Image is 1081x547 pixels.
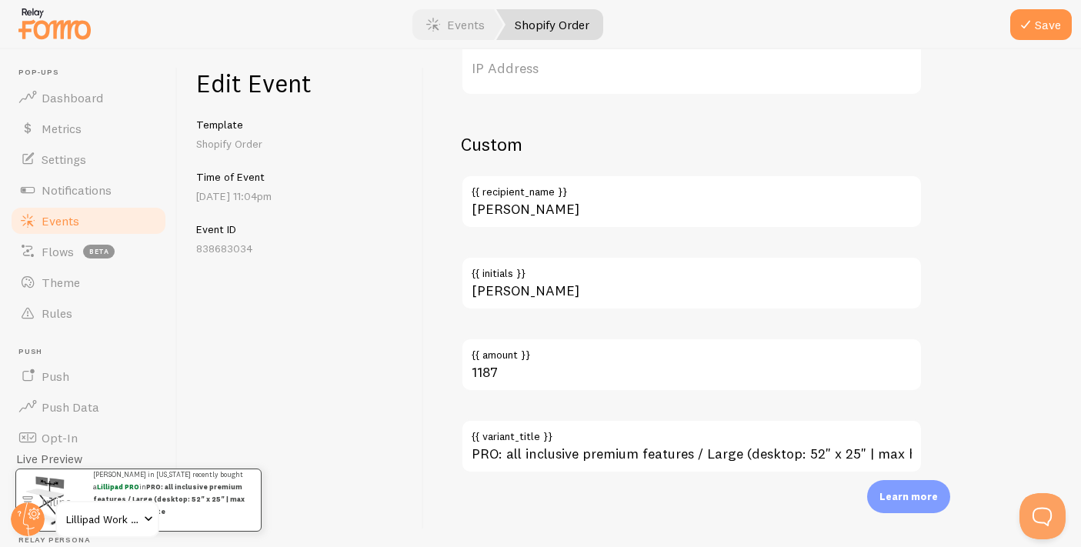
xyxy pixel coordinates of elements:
a: Rules [9,298,168,329]
span: Push Data [42,399,99,415]
span: Rules [42,305,72,321]
label: IP Address [461,42,923,95]
a: Settings [9,144,168,175]
span: Events [42,213,79,228]
span: Lillipad Work Solutions [66,510,139,529]
img: fomo-relay-logo-orange.svg [16,4,93,43]
span: Notifications [42,182,112,198]
a: Lillipad Work Solutions [55,501,159,538]
p: Learn more [879,489,938,504]
a: Push Data [9,392,168,422]
a: Events [9,205,168,236]
h2: Custom [461,132,923,156]
p: 838683034 [196,241,405,256]
a: Theme [9,267,168,298]
span: Inline [42,494,72,509]
span: Relay Persona [18,535,168,545]
h5: Event ID [196,222,405,236]
iframe: Help Scout Beacon - Open [1019,493,1066,539]
span: Pop-ups [18,68,168,78]
a: Opt-In [9,422,168,453]
h1: Edit Event [196,68,405,99]
h5: Time of Event [196,170,405,184]
span: Settings [42,152,86,167]
label: {{ variant_title }} [461,419,923,445]
span: Theme [42,275,80,290]
label: {{ initials }} [461,256,923,282]
h5: Template [196,118,405,132]
span: Metrics [42,121,82,136]
a: Dashboard [9,82,168,113]
a: Inline [9,486,168,517]
label: {{ recipient_name }} [461,175,923,201]
span: Dashboard [42,90,103,105]
p: Shopify Order [196,136,405,152]
a: Push [9,361,168,392]
a: Flows beta [9,236,168,267]
p: [DATE] 11:04pm [196,188,405,204]
span: Push [18,347,168,357]
span: Push [42,369,69,384]
a: Metrics [9,113,168,144]
span: Opt-In [42,430,78,445]
div: Learn more [867,480,950,513]
a: Notifications [9,175,168,205]
label: {{ amount }} [461,338,923,364]
span: Flows [42,244,74,259]
span: beta [83,245,115,258]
